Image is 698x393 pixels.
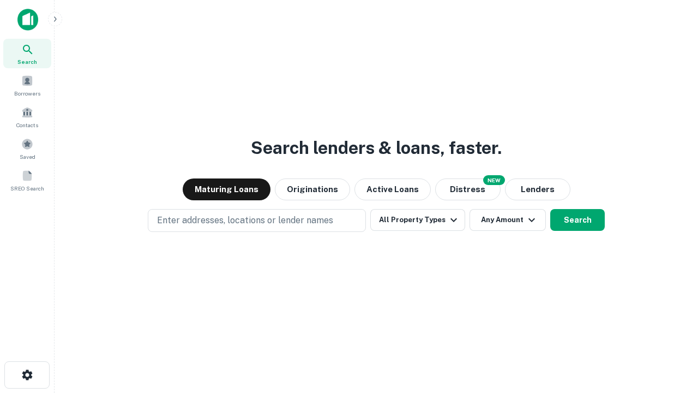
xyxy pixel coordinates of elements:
[3,70,51,100] a: Borrowers
[10,184,44,193] span: SREO Search
[370,209,465,231] button: All Property Types
[505,178,570,200] button: Lenders
[3,102,51,132] a: Contacts
[470,209,546,231] button: Any Amount
[3,39,51,68] a: Search
[251,135,502,161] h3: Search lenders & loans, faster.
[483,175,505,185] div: NEW
[148,209,366,232] button: Enter addresses, locations or lender names
[17,57,37,66] span: Search
[354,178,431,200] button: Active Loans
[17,9,38,31] img: capitalize-icon.png
[550,209,605,231] button: Search
[20,152,35,161] span: Saved
[157,214,333,227] p: Enter addresses, locations or lender names
[3,165,51,195] a: SREO Search
[16,121,38,129] span: Contacts
[643,306,698,358] iframe: Chat Widget
[14,89,40,98] span: Borrowers
[3,134,51,163] a: Saved
[275,178,350,200] button: Originations
[183,178,270,200] button: Maturing Loans
[435,178,501,200] button: Search distressed loans with lien and other non-mortgage details.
